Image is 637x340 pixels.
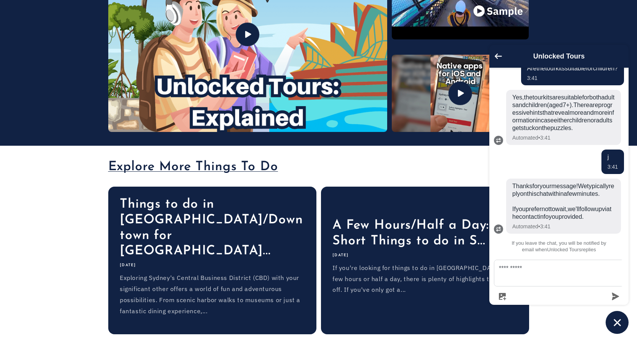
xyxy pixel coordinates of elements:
a: A Few Hours/Half a Day: Short Things to do in S... [332,218,518,249]
button: Load video: Describe the video [392,55,529,132]
inbox-online-store-chat: Shopify online store chat [487,45,631,334]
a: Explore More Things To Do [108,161,278,173]
a: Things to do in [GEOGRAPHIC_DATA]/Downtown for [GEOGRAPHIC_DATA]... [120,197,305,259]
